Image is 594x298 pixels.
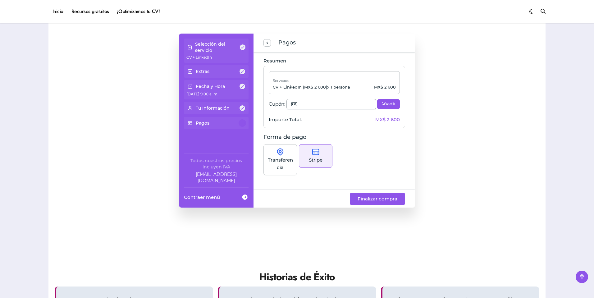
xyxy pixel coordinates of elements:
span: [DATE] 9:00 a. m. [186,92,218,96]
span: Añadir [382,101,395,107]
span: Servicios [273,78,289,83]
a: Company email: ayuda@elhadadelasvacantes.com [184,171,249,184]
p: MX$ 2 600 [374,85,396,90]
span: Resumen [263,58,286,64]
p: Selección del servicio [195,41,239,53]
button: Añadir [377,99,400,109]
p: Pagos [196,120,209,126]
img: stripe [312,148,319,156]
span: MX$ 2 600 [375,117,400,123]
a: ¡Optimizamos tu CV! [113,3,164,20]
span: Cupón: [269,101,285,107]
p: Forma de pago [263,133,405,142]
span: x 1 persona [327,85,350,89]
span: Importe Total: [269,117,302,123]
p: Tu Información [196,105,230,111]
strong: Historias de Éxito [259,270,335,284]
p: Extras [196,68,209,75]
p: Transferencia [267,156,293,171]
iframe: Campo de entrada seguro del botón de pago [263,185,405,198]
p: CV + LinkedIn (MX$ 2 600) [273,85,350,90]
p: Stripe [309,156,322,164]
button: Finalizar compra [350,193,405,205]
span: CV + LinkedIn [186,55,212,60]
a: Recursos gratuitos [67,3,113,20]
span: Contraer menú [184,194,220,200]
button: previous step [263,39,271,47]
p: Fecha y Hora [196,83,225,89]
div: Todos nuestros precios incluyen IVA [184,158,249,170]
span: Pagos [278,39,296,47]
span: Finalizar compra [358,195,397,203]
a: Inicio [48,3,67,20]
img: onSite [276,148,284,156]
